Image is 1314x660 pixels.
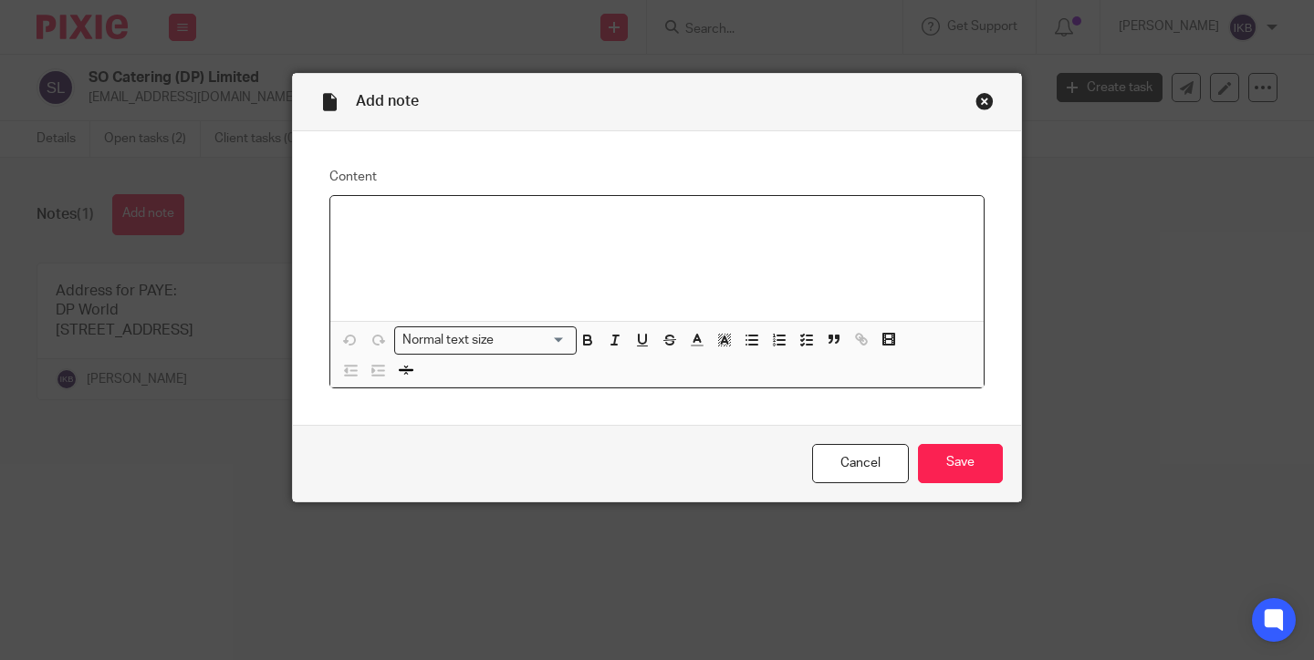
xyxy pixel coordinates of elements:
div: Search for option [394,326,577,355]
a: Cancel [812,444,909,483]
span: Add note [356,94,419,108]
span: Normal text size [399,331,498,350]
input: Search for option [500,331,566,350]
div: Close this dialog window [975,92,994,110]
label: Content [329,168,985,186]
input: Save [918,444,1003,483]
